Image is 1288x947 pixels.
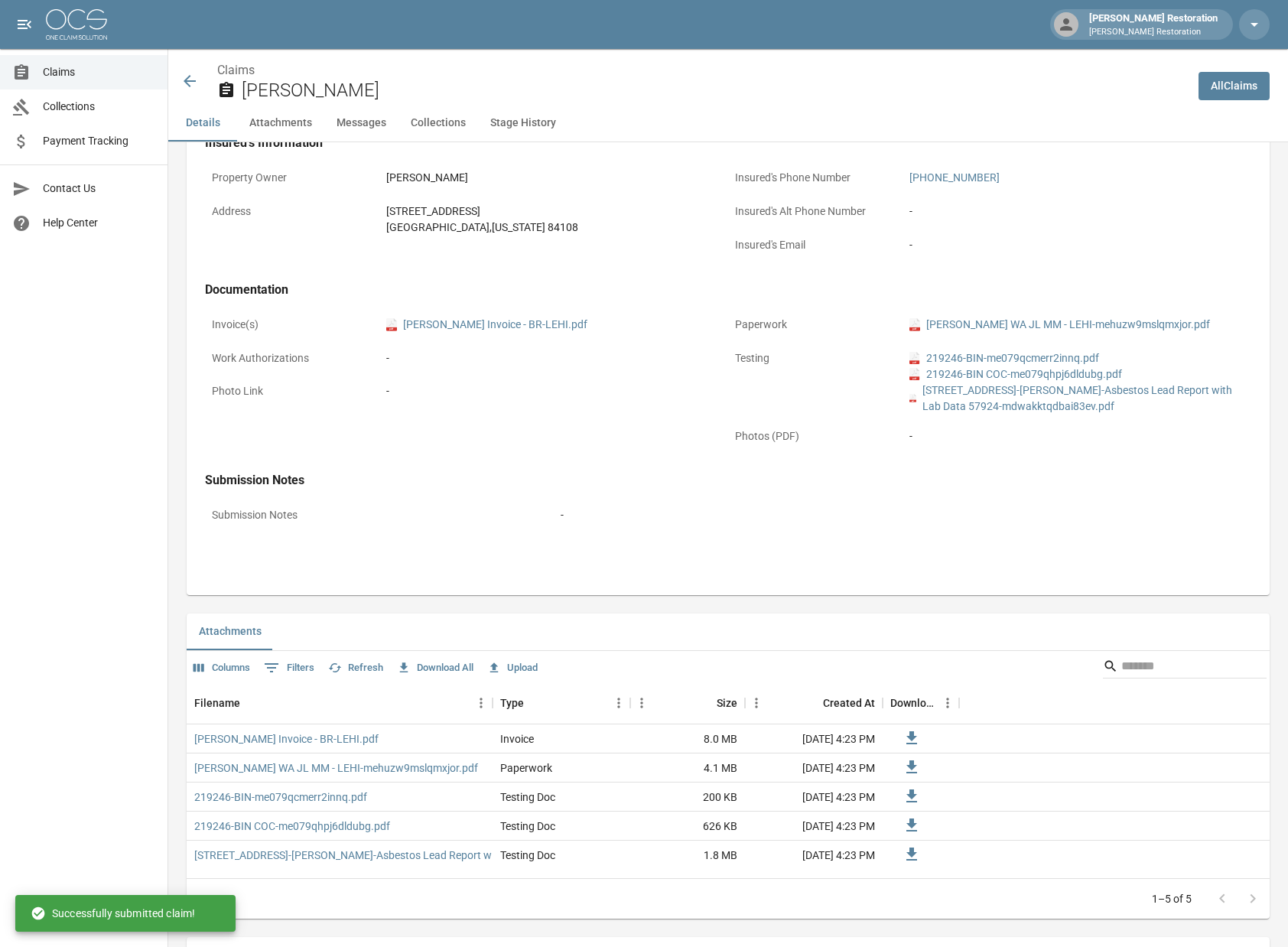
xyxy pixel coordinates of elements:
div: - [386,383,389,399]
span: Collections [43,99,155,115]
button: Attachments [237,105,324,142]
a: [PERSON_NAME] Invoice - BR-LEHI.pdf [194,731,379,747]
p: Insured's Email [728,230,903,260]
div: Invoice [500,731,534,747]
a: pdf[STREET_ADDRESS]-[PERSON_NAME]-Asbestos Lead Report with Lab Data 57924-mdwakktqdbai83ev.pdf [909,382,1244,415]
h4: Submission Notes [205,473,1251,488]
div: [PERSON_NAME] Restoration [1083,11,1224,38]
div: Type [493,682,630,724]
a: pdf[PERSON_NAME] WA JL MM - LEHI-mehuzw9mslqmxjor.pdf [909,317,1210,333]
a: [PHONE_NUMBER] [909,171,1000,184]
p: Property Owner [205,163,379,193]
div: [DATE] 4:23 PM [745,753,883,783]
button: Upload [483,656,542,680]
div: - [909,203,912,220]
p: Testing [728,343,903,373]
button: Attachments [187,613,274,650]
a: 219246-BIN-me079qcmerr2innq.pdf [194,789,367,805]
div: - [909,428,1244,444]
div: 200 KB [630,783,745,812]
button: Menu [470,692,493,714]
div: [STREET_ADDRESS] [386,203,578,220]
span: Contact Us [43,181,155,197]
h2: [PERSON_NAME] [242,80,1186,102]
h4: Documentation [205,282,1251,298]
button: Details [168,105,237,142]
div: - [386,350,721,366]
div: [PERSON_NAME] [386,170,468,186]
button: Collections [398,105,478,142]
div: Search [1103,654,1267,682]
nav: breadcrumb [217,61,1186,80]
div: 4.1 MB [630,753,745,783]
a: pdf219246-BIN-me079qcmerr2innq.pdf [909,350,1099,366]
div: Download [883,682,959,724]
div: [DATE] 4:23 PM [745,783,883,812]
span: Help Center [43,215,155,231]
div: Size [717,682,737,724]
h4: Insured's Information [205,135,1251,151]
span: Claims [43,64,155,80]
div: 626 KB [630,812,745,841]
p: Submission Notes [205,500,554,530]
div: [DATE] 4:23 PM [745,724,883,753]
div: Paperwork [500,760,552,776]
a: [STREET_ADDRESS]-[PERSON_NAME]-Asbestos Lead Report with Lab Data 57924-mdwakktqdbai83ev.pdf [194,848,698,863]
a: pdf219246-BIN COC-me079qhpj6dldubg.pdf [909,366,1122,382]
div: Created At [745,682,883,724]
a: Claims [217,63,255,77]
button: Refresh [324,656,387,680]
a: 219246-BIN COC-me079qhpj6dldubg.pdf [194,818,390,834]
div: [DATE] 4:23 PM [745,812,883,841]
button: Menu [607,692,630,714]
p: Paperwork [728,310,903,340]
div: Testing Doc [500,818,555,834]
div: Filename [194,682,240,724]
div: 8.0 MB [630,724,745,753]
button: Select columns [190,656,254,680]
div: Testing Doc [500,848,555,863]
p: Work Authorizations [205,343,379,373]
div: related-list tabs [187,613,1270,650]
p: [PERSON_NAME] Restoration [1089,26,1218,39]
div: - [909,237,912,253]
button: Show filters [260,656,318,680]
img: ocs-logo-white-transparent.png [46,9,107,40]
div: anchor tabs [168,105,1288,142]
p: Invoice(s) [205,310,379,340]
div: Successfully submitted claim! [31,900,195,927]
span: Payment Tracking [43,133,155,149]
div: [GEOGRAPHIC_DATA] , [US_STATE] 84108 [386,220,578,236]
a: AllClaims [1199,72,1270,100]
div: Filename [187,682,493,724]
button: Menu [936,692,959,714]
p: Photos (PDF) [728,421,903,451]
a: [PERSON_NAME] WA JL MM - LEHI-mehuzw9mslqmxjor.pdf [194,760,478,776]
a: pdf[PERSON_NAME] Invoice - BR-LEHI.pdf [386,317,587,333]
button: Menu [745,692,768,714]
p: 1–5 of 5 [1152,891,1192,906]
p: Address [205,197,379,226]
p: Insured's Alt Phone Number [728,197,903,226]
button: Menu [630,692,653,714]
div: [DATE] 4:23 PM [745,841,883,870]
button: Download All [393,656,477,680]
div: Download [890,682,936,724]
div: Created At [823,682,875,724]
div: Testing Doc [500,789,555,805]
button: open drawer [9,9,40,40]
div: 1.8 MB [630,841,745,870]
button: Messages [324,105,398,142]
p: Photo Link [205,376,379,406]
button: Stage History [478,105,568,142]
div: Size [630,682,745,724]
p: Insured's Phone Number [728,163,903,193]
div: - [561,507,564,523]
div: Type [500,682,524,724]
